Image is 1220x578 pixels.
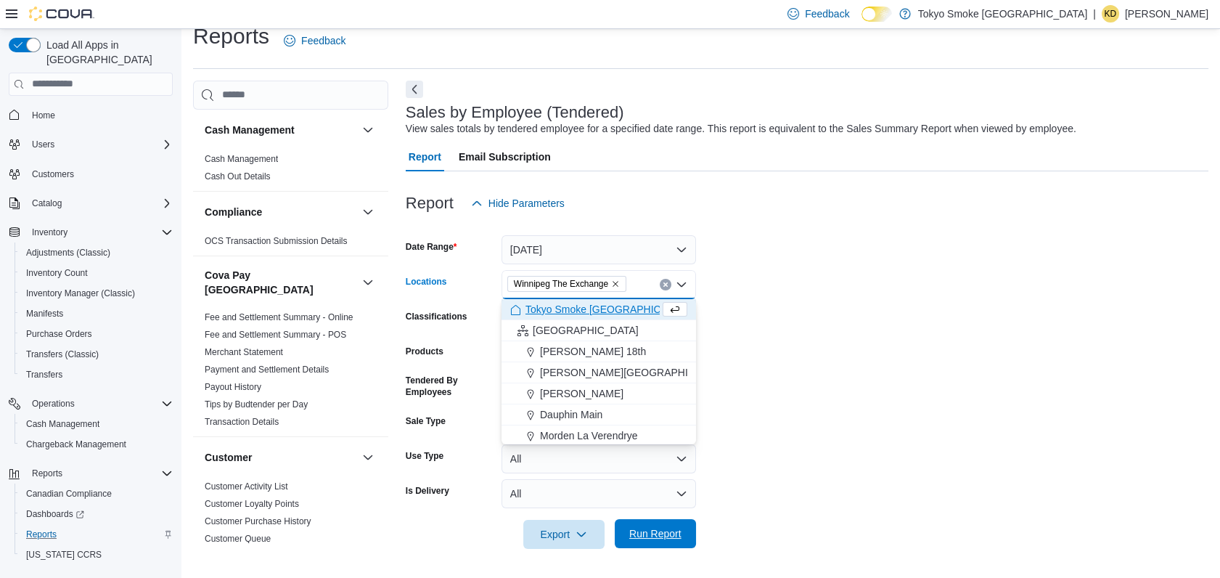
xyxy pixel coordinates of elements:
[540,344,646,359] span: [PERSON_NAME] 18th
[26,267,88,279] span: Inventory Count
[205,534,271,544] a: Customer Queue
[193,478,388,571] div: Customer
[29,7,94,21] img: Cova
[406,241,457,253] label: Date Range
[26,106,173,124] span: Home
[406,81,423,98] button: Next
[26,395,173,412] span: Operations
[15,243,179,263] button: Adjustments (Classic)
[205,205,262,219] h3: Compliance
[26,328,92,340] span: Purchase Orders
[20,505,90,523] a: Dashboards
[26,529,57,540] span: Reports
[20,244,173,261] span: Adjustments (Classic)
[1125,5,1208,23] p: [PERSON_NAME]
[15,434,179,455] button: Chargeback Management
[20,305,173,322] span: Manifests
[20,436,132,453] a: Chargeback Management
[1093,5,1096,23] p: |
[205,416,279,428] span: Transaction Details
[26,369,62,380] span: Transfers
[501,444,696,473] button: All
[205,481,288,492] span: Customer Activity List
[660,279,671,290] button: Clear input
[15,263,179,283] button: Inventory Count
[205,123,356,137] button: Cash Management
[205,154,278,164] a: Cash Management
[205,205,356,219] button: Compliance
[15,365,179,385] button: Transfers
[540,407,602,422] span: Dauphin Main
[20,526,173,543] span: Reports
[205,382,261,392] a: Payout History
[20,285,141,302] a: Inventory Manager (Classic)
[205,123,295,137] h3: Cash Management
[501,383,696,404] button: [PERSON_NAME]
[193,309,388,436] div: Cova Pay [GEOGRAPHIC_DATA]
[20,546,173,563] span: Washington CCRS
[26,465,173,482] span: Reports
[205,499,299,509] a: Customer Loyalty Points
[20,325,98,343] a: Purchase Orders
[20,305,69,322] a: Manifests
[406,415,446,427] label: Sale Type
[20,264,94,282] a: Inventory Count
[611,280,620,288] button: Remove Winnipeg The Exchange from selection in this group
[501,426,696,447] button: Morden La Verendrye
[15,324,179,344] button: Purchase Orders
[205,330,346,340] a: Fee and Settlement Summary - POS
[20,244,116,261] a: Adjustments (Classic)
[32,110,55,121] span: Home
[533,323,639,338] span: [GEOGRAPHIC_DATA]
[501,299,696,320] button: Tokyo Smoke [GEOGRAPHIC_DATA]
[205,312,353,322] a: Fee and Settlement Summary - Online
[3,163,179,184] button: Customers
[20,366,173,383] span: Transfers
[406,104,624,121] h3: Sales by Employee (Tendered)
[193,150,388,191] div: Cash Management
[20,346,105,363] a: Transfers (Classic)
[406,276,447,288] label: Locations
[3,394,179,414] button: Operations
[20,505,173,523] span: Dashboards
[540,428,638,443] span: Morden La Verendrye
[32,468,62,479] span: Reports
[26,418,99,430] span: Cash Management
[20,436,173,453] span: Chargeback Management
[20,366,68,383] a: Transfers
[26,395,81,412] button: Operations
[205,347,283,357] a: Merchant Statement
[205,236,348,246] a: OCS Transaction Submission Details
[205,235,348,247] span: OCS Transaction Submission Details
[205,346,283,358] span: Merchant Statement
[514,277,608,291] span: Winnipeg The Exchange
[540,386,623,401] span: [PERSON_NAME]
[26,247,110,259] span: Adjustments (Classic)
[459,142,551,171] span: Email Subscription
[32,168,74,180] span: Customers
[501,362,696,383] button: [PERSON_NAME][GEOGRAPHIC_DATA]
[406,195,454,212] h3: Report
[20,485,118,502] a: Canadian Compliance
[406,450,443,462] label: Use Type
[26,288,135,299] span: Inventory Manager (Classic)
[26,465,68,482] button: Reports
[26,224,73,241] button: Inventory
[406,375,496,398] label: Tendered By Employees
[20,526,62,543] a: Reports
[26,195,67,212] button: Catalog
[861,7,892,22] input: Dark Mode
[205,516,311,527] span: Customer Purchase History
[3,222,179,243] button: Inventory
[32,227,67,238] span: Inventory
[501,479,696,508] button: All
[205,498,299,510] span: Customer Loyalty Points
[205,268,356,297] button: Cova Pay [GEOGRAPHIC_DATA]
[3,463,179,484] button: Reports
[205,450,356,465] button: Customer
[20,546,107,563] a: [US_STATE] CCRS
[26,195,173,212] span: Catalog
[205,312,353,323] span: Fee and Settlement Summary - Online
